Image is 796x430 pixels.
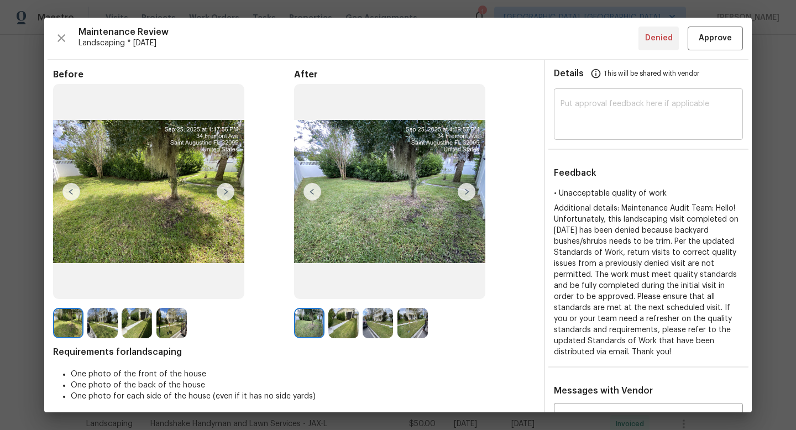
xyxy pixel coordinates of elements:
[604,60,699,87] span: This will be shared with vendor
[554,169,596,177] span: Feedback
[699,32,732,45] span: Approve
[71,391,535,402] li: One photo for each side of the house (even if it has no side yards)
[554,204,739,356] span: Additional details: Maintenance Audit Team: Hello! Unfortunately, this landscaping visit complete...
[78,27,638,38] span: Maintenance Review
[458,183,475,201] img: right-chevron-button-url
[554,190,667,197] span: • Unacceptable quality of work
[554,386,653,395] span: Messages with Vendor
[78,38,638,49] span: Landscaping * [DATE]
[71,380,535,391] li: One photo of the back of the house
[688,27,743,50] button: Approve
[62,183,80,201] img: left-chevron-button-url
[303,183,321,201] img: left-chevron-button-url
[53,69,294,80] span: Before
[53,347,535,358] span: Requirements for landscaping
[554,60,584,87] span: Details
[217,183,234,201] img: right-chevron-button-url
[294,69,535,80] span: After
[71,369,535,380] li: One photo of the front of the house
